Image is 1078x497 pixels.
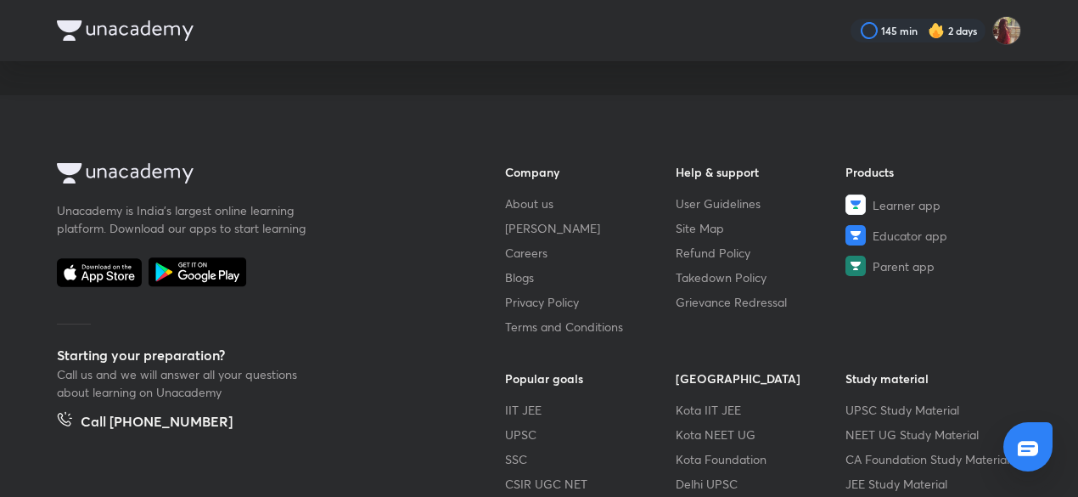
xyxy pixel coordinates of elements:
[845,475,1016,493] a: JEE Study Material
[845,370,1016,387] h6: Study material
[57,163,194,184] img: Company Logo
[845,225,866,246] img: Educator app
[845,195,1016,215] a: Learner app
[676,426,846,443] a: Kota NEET UG
[928,22,945,39] img: streak
[505,293,676,311] a: Privacy Policy
[676,244,846,262] a: Refund Policy
[676,475,846,493] a: Delhi UPSC
[873,196,940,214] span: Learner app
[845,401,1016,419] a: UPSC Study Material
[845,256,1016,276] a: Parent app
[676,450,846,468] a: Kota Foundation
[57,345,451,365] h5: Starting your preparation?
[505,450,676,468] a: SSC
[505,426,676,443] a: UPSC
[845,195,866,215] img: Learner app
[845,163,1016,181] h6: Products
[505,244,676,262] a: Careers
[676,219,846,237] a: Site Map
[505,163,676,181] h6: Company
[845,426,1016,443] a: NEET UG Study Material
[676,401,846,419] a: Kota IIT JEE
[57,20,194,41] img: Company Logo
[845,450,1016,468] a: CA Foundation Study Material
[676,370,846,387] h6: [GEOGRAPHIC_DATA]
[505,195,676,212] a: About us
[676,163,846,181] h6: Help & support
[505,244,547,262] span: Careers
[845,225,1016,246] a: Educator app
[57,163,451,188] a: Company Logo
[57,201,312,237] p: Unacademy is India’s largest online learning platform. Download our apps to start learning
[676,268,846,286] a: Takedown Policy
[505,370,676,387] h6: Popular goals
[992,16,1021,45] img: Srishti Sharma
[505,318,676,336] a: Terms and Conditions
[676,195,846,212] a: User Guidelines
[873,257,935,275] span: Parent app
[676,293,846,311] a: Grievance Redressal
[505,475,676,493] a: CSIR UGC NET
[81,411,233,435] h5: Call [PHONE_NUMBER]
[57,411,233,435] a: Call [PHONE_NUMBER]
[505,401,676,419] a: IIT JEE
[845,256,866,276] img: Parent app
[57,365,312,401] p: Call us and we will answer all your questions about learning on Unacademy
[505,219,676,237] a: [PERSON_NAME]
[505,268,676,286] a: Blogs
[873,227,947,245] span: Educator app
